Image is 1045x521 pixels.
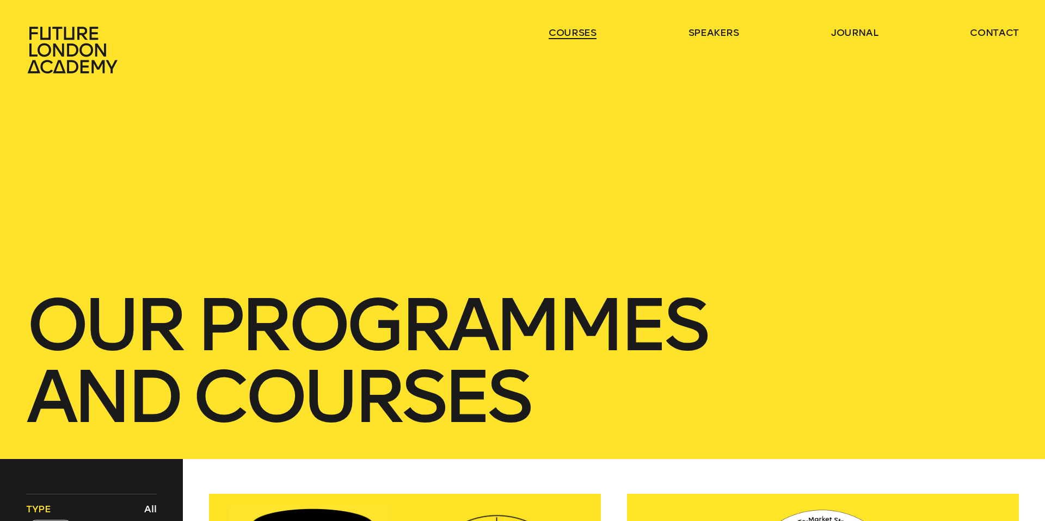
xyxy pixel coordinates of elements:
[26,503,51,516] span: Type
[831,26,878,39] a: journal
[970,26,1019,39] a: contact
[142,500,159,518] button: All
[26,289,1019,433] h1: our Programmes and courses
[549,26,597,39] a: courses
[689,26,739,39] a: speakers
